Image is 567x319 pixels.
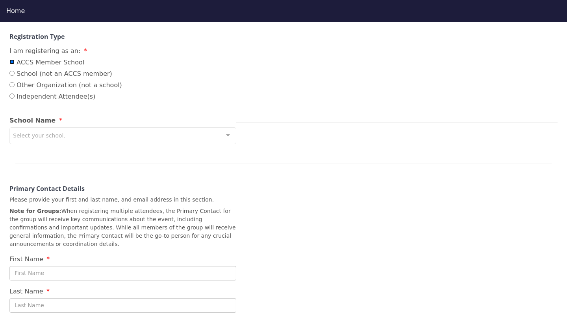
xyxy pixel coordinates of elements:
label: School (not an ACCS member) [9,69,122,79]
input: Independent Attendee(s) [9,93,15,99]
span: I am registering as an: [9,47,80,55]
input: Other Organization (not a school) [9,82,15,87]
label: ACCS Member School [9,58,122,67]
p: Please provide your first and last name, and email address in this section. [9,196,236,204]
span: Select your school. [13,131,65,140]
input: ACCS Member School [9,59,15,64]
strong: Note for Groups: [9,208,61,214]
input: Last Name [9,298,236,313]
input: School (not an ACCS member) [9,71,15,76]
label: Independent Attendee(s) [9,92,122,101]
span: Last Name [9,288,43,295]
input: First Name [9,266,236,280]
span: First Name [9,255,43,263]
span: School Name [9,117,56,124]
label: Other Organization (not a school) [9,81,122,90]
div: Home [6,6,561,16]
p: When registering multiple attendees, the Primary Contact for the group will receive key communica... [9,207,236,248]
strong: Primary Contact Details [9,184,85,193]
strong: Registration Type [9,32,65,41]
